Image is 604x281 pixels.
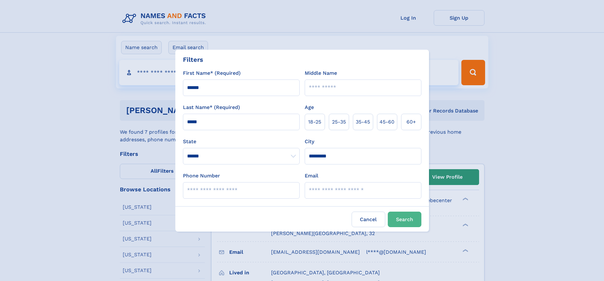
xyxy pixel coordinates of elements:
[406,118,416,126] span: 60+
[183,55,203,64] div: Filters
[380,118,394,126] span: 45‑60
[305,138,314,145] label: City
[308,118,321,126] span: 18‑25
[305,172,318,180] label: Email
[183,104,240,111] label: Last Name* (Required)
[305,104,314,111] label: Age
[388,212,421,227] button: Search
[356,118,370,126] span: 35‑45
[183,138,300,145] label: State
[183,172,220,180] label: Phone Number
[183,69,241,77] label: First Name* (Required)
[352,212,385,227] label: Cancel
[332,118,346,126] span: 25‑35
[305,69,337,77] label: Middle Name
